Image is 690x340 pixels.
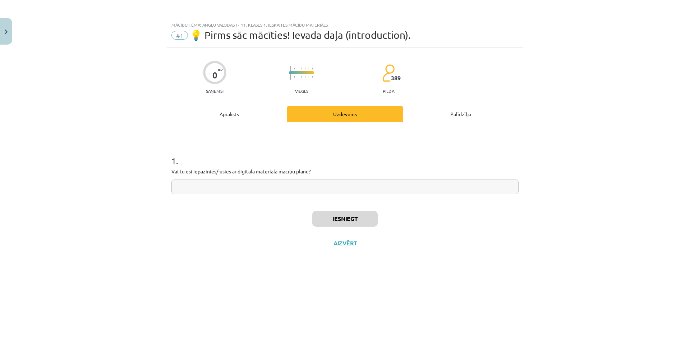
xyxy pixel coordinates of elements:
img: students-c634bb4e5e11cddfef0936a35e636f08e4e9abd3cc4e673bd6f9a4125e45ecb1.svg [382,64,395,82]
h1: 1 . [171,143,519,166]
img: icon-short-line-57e1e144782c952c97e751825c79c345078a6d821885a25fce030b3d8c18986b.svg [312,76,313,78]
img: icon-close-lesson-0947bae3869378f0d4975bcd49f059093ad1ed9edebbc8119c70593378902aed.svg [5,30,8,34]
p: Viegls [295,89,308,94]
img: icon-short-line-57e1e144782c952c97e751825c79c345078a6d821885a25fce030b3d8c18986b.svg [294,68,295,69]
span: 💡 Pirms sāc mācīties! Ievada daļa (introduction). [190,29,411,41]
img: icon-short-line-57e1e144782c952c97e751825c79c345078a6d821885a25fce030b3d8c18986b.svg [305,76,305,78]
p: Saņemsi [203,89,226,94]
div: Mācību tēma: Angļu valodas i - 11. klases 1. ieskaites mācību materiāls [171,22,519,27]
span: XP [218,68,222,72]
span: 389 [391,75,401,81]
img: icon-short-line-57e1e144782c952c97e751825c79c345078a6d821885a25fce030b3d8c18986b.svg [301,68,302,69]
div: Apraksts [171,106,287,122]
img: icon-short-line-57e1e144782c952c97e751825c79c345078a6d821885a25fce030b3d8c18986b.svg [301,76,302,78]
div: 0 [212,70,217,80]
div: Palīdzība [403,106,519,122]
span: #1 [171,31,188,40]
button: Aizvērt [331,240,359,247]
img: icon-short-line-57e1e144782c952c97e751825c79c345078a6d821885a25fce030b3d8c18986b.svg [312,68,313,69]
div: Uzdevums [287,106,403,122]
img: icon-short-line-57e1e144782c952c97e751825c79c345078a6d821885a25fce030b3d8c18986b.svg [294,76,295,78]
button: Iesniegt [312,211,378,227]
img: icon-short-line-57e1e144782c952c97e751825c79c345078a6d821885a25fce030b3d8c18986b.svg [305,68,305,69]
p: pilda [383,89,394,94]
p: Vai tu esi iepazinies/-usies ar digitāla materiāla macību plānu? [171,168,519,175]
